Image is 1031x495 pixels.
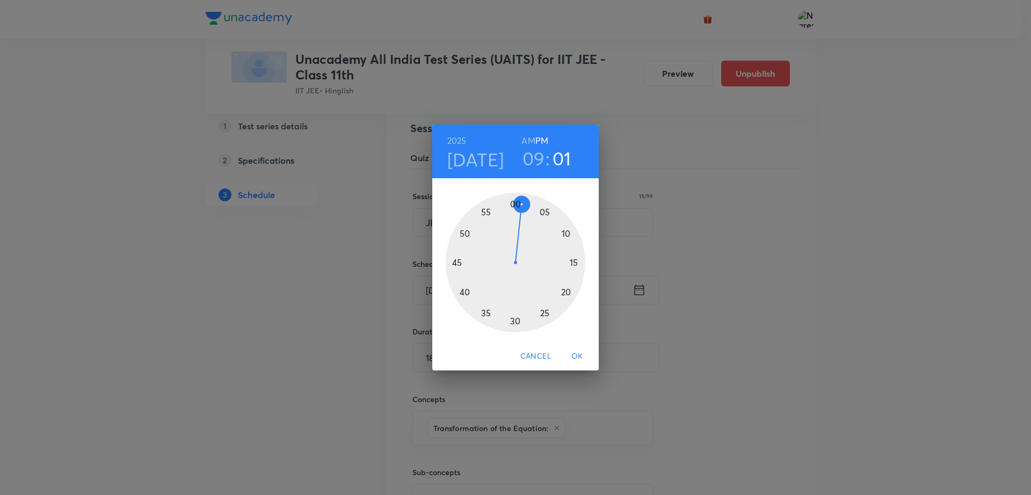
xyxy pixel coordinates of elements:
button: 01 [553,147,571,170]
button: OK [560,346,594,366]
button: PM [535,133,548,148]
span: OK [564,350,590,363]
button: 2025 [447,133,467,148]
button: AM [521,133,535,148]
button: 09 [522,147,545,170]
button: [DATE] [447,148,504,171]
span: Cancel [520,350,551,363]
h3: : [546,147,550,170]
button: Cancel [516,346,556,366]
